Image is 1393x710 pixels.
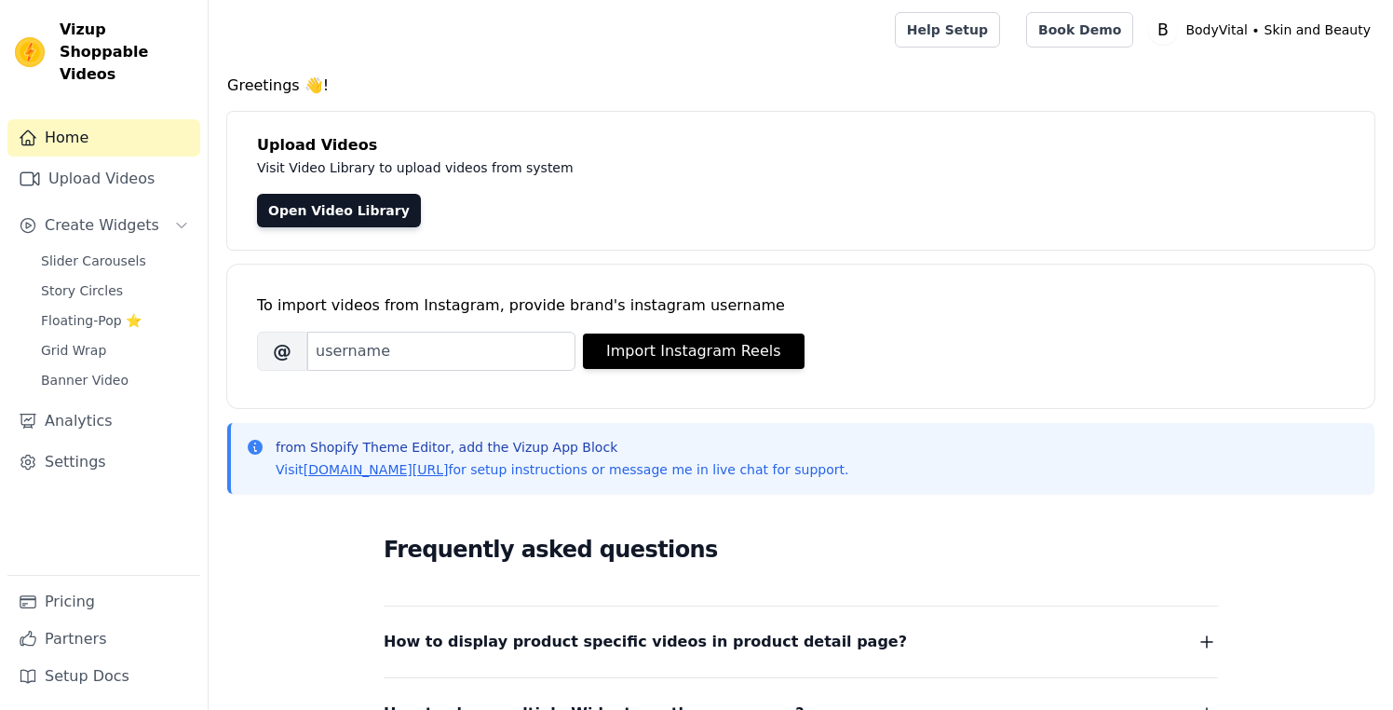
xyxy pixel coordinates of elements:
a: Floating-Pop ⭐ [30,307,200,334]
h4: Upload Videos [257,134,1345,157]
h4: Greetings 👋! [227,75,1374,97]
p: from Shopify Theme Editor, add the Vizup App Block [276,438,848,457]
a: Analytics [7,403,200,440]
span: Slider Carousels [41,252,146,270]
span: Create Widgets [45,214,159,237]
a: Story Circles [30,278,200,304]
input: username [307,332,575,371]
h2: Frequently asked questions [384,531,1218,568]
a: [DOMAIN_NAME][URL] [304,462,449,477]
a: Grid Wrap [30,337,200,363]
a: Partners [7,621,200,658]
img: Vizup [15,37,45,67]
a: Setup Docs [7,658,200,695]
span: How to display product specific videos in product detail page? [384,629,907,655]
p: Visit for setup instructions or message me in live chat for support. [276,460,848,479]
a: Upload Videos [7,160,200,198]
button: Import Instagram Reels [583,334,805,369]
a: Settings [7,444,200,481]
a: Slider Carousels [30,248,200,274]
span: Grid Wrap [41,341,106,360]
span: Banner Video [41,371,128,389]
a: Home [7,119,200,157]
a: Book Demo [1026,12,1133,48]
p: Visit Video Library to upload videos from system [257,157,1091,179]
a: Help Setup [895,12,1000,48]
button: How to display product specific videos in product detail page? [384,629,1218,655]
span: Floating-Pop ⭐ [41,311,142,330]
span: @ [257,332,307,371]
p: BodyVital ∙ Skin and Beauty [1178,13,1378,47]
button: Create Widgets [7,207,200,244]
span: Story Circles [41,281,123,300]
a: Open Video Library [257,194,421,227]
a: Banner Video [30,367,200,393]
div: To import videos from Instagram, provide brand's instagram username [257,294,1345,317]
button: B BodyVital ∙ Skin and Beauty [1148,13,1378,47]
text: B [1157,20,1169,39]
a: Pricing [7,583,200,621]
span: Vizup Shoppable Videos [60,19,193,86]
